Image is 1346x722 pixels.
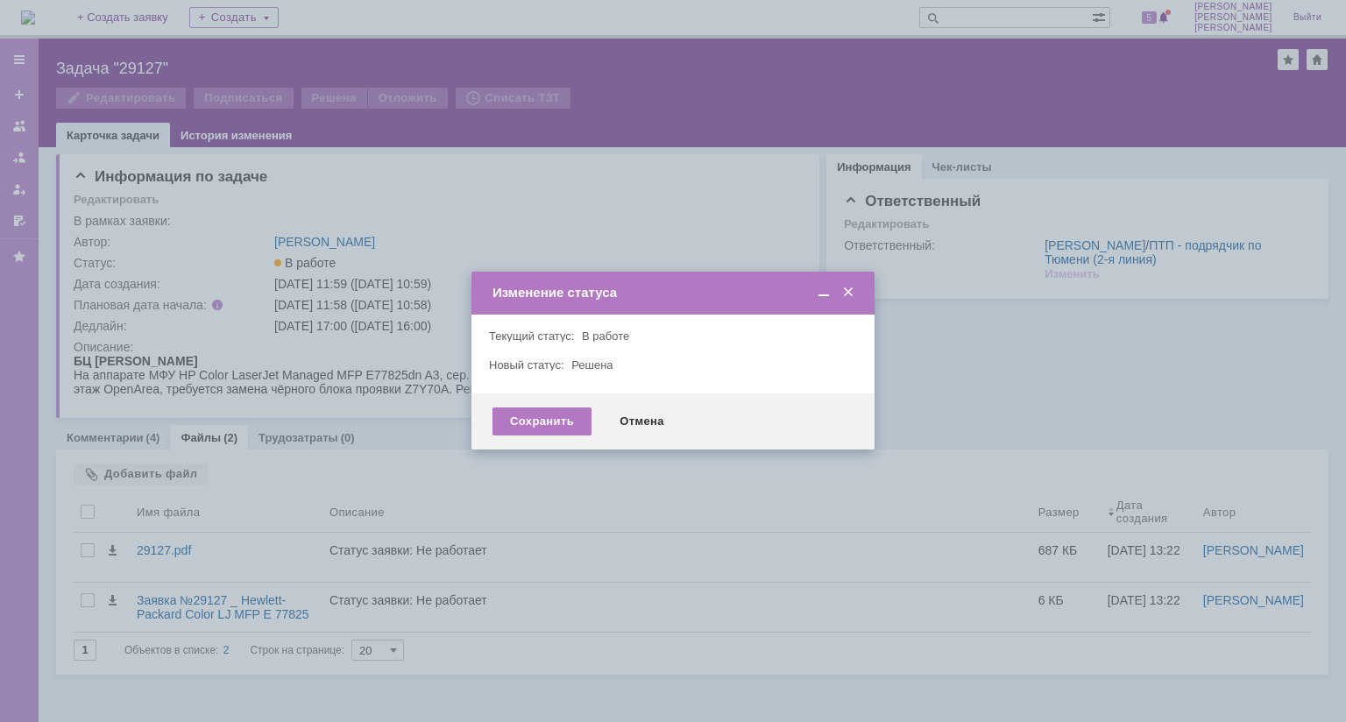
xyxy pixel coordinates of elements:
span: Свернуть (Ctrl + M) [815,285,832,301]
span: Закрыть [839,285,857,301]
span: В работе [582,329,629,343]
label: Текущий статус: [489,329,574,343]
label: Новый статус: [489,358,564,372]
div: Изменение статуса [492,285,857,301]
span: Решена [571,358,613,372]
